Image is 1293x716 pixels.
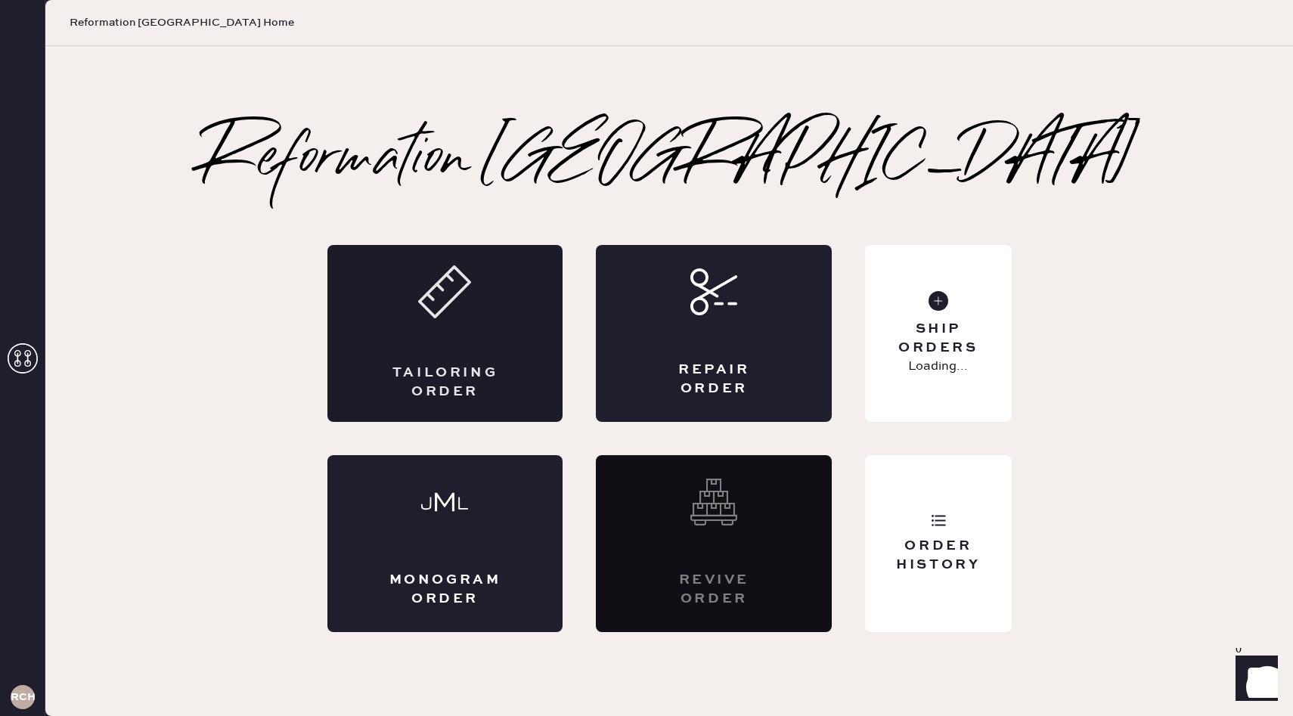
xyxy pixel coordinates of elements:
iframe: Front Chat [1221,648,1286,713]
div: Order History [877,537,999,575]
h2: Reformation [GEOGRAPHIC_DATA] [202,130,1137,191]
div: Repair Order [656,361,771,398]
div: Interested? Contact us at care@hemster.co [596,455,832,632]
p: Loading... [908,358,968,376]
div: Tailoring Order [388,364,503,401]
h3: RCHA [11,692,35,702]
span: Reformation [GEOGRAPHIC_DATA] Home [70,15,294,30]
div: Revive order [656,571,771,609]
div: Monogram Order [388,571,503,609]
div: Ship Orders [877,320,999,358]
